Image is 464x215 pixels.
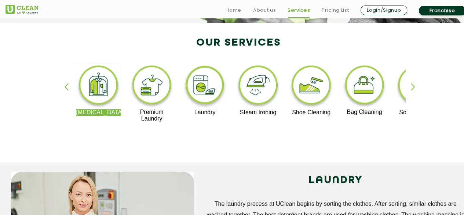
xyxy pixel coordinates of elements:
a: Home [226,6,241,15]
a: About us [253,6,276,15]
img: dry_cleaning_11zon.webp [76,64,121,109]
img: bag_cleaning_11zon.webp [342,64,387,109]
img: laundry_cleaning_11zon.webp [182,64,227,109]
img: premium_laundry_cleaning_11zon.webp [129,64,174,109]
p: Steam Ironing [235,109,281,116]
p: Sofa Cleaning [395,109,440,116]
img: steam_ironing_11zon.webp [235,64,281,109]
p: Laundry [182,109,227,116]
a: Pricing List [322,6,349,15]
a: Login/Signup [361,6,407,15]
img: UClean Laundry and Dry Cleaning [6,5,39,14]
p: Shoe Cleaning [289,109,334,116]
img: sofa_cleaning_11zon.webp [395,64,440,109]
p: Premium Laundry [129,109,174,122]
a: Services [288,6,310,15]
p: [MEDICAL_DATA] [76,109,121,116]
p: Bag Cleaning [342,109,387,115]
img: shoe_cleaning_11zon.webp [289,64,334,109]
